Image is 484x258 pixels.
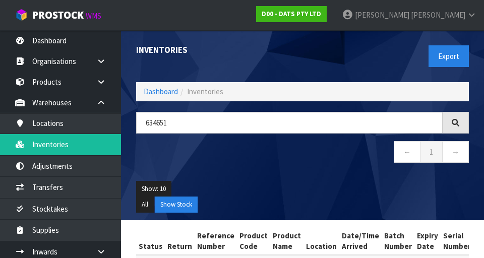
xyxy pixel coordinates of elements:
button: Show: 10 [136,181,171,197]
th: Date/Time Arrived [339,228,382,255]
span: ProStock [32,9,84,22]
h1: Inventories [136,45,295,55]
img: cube-alt.png [15,9,28,21]
a: ← [394,141,420,163]
button: Export [429,45,469,67]
a: 1 [420,141,443,163]
th: Status [136,228,165,255]
th: Product Name [270,228,304,255]
th: Serial Number [441,228,473,255]
a: D00 - DATS PTY LTD [256,6,327,22]
strong: D00 - DATS PTY LTD [262,10,321,18]
nav: Page navigation [136,141,469,166]
span: Inventories [187,87,223,96]
th: Product Code [237,228,270,255]
small: WMS [86,11,101,21]
th: Reference Number [195,228,237,255]
button: All [136,197,154,213]
a: Dashboard [144,87,178,96]
input: Search inventories [136,112,443,134]
th: Return [165,228,195,255]
span: [PERSON_NAME] [355,10,409,20]
span: [PERSON_NAME] [411,10,465,20]
a: → [442,141,469,163]
button: Show Stock [155,197,198,213]
th: Batch Number [382,228,414,255]
th: Expiry Date [414,228,441,255]
th: Location [304,228,339,255]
